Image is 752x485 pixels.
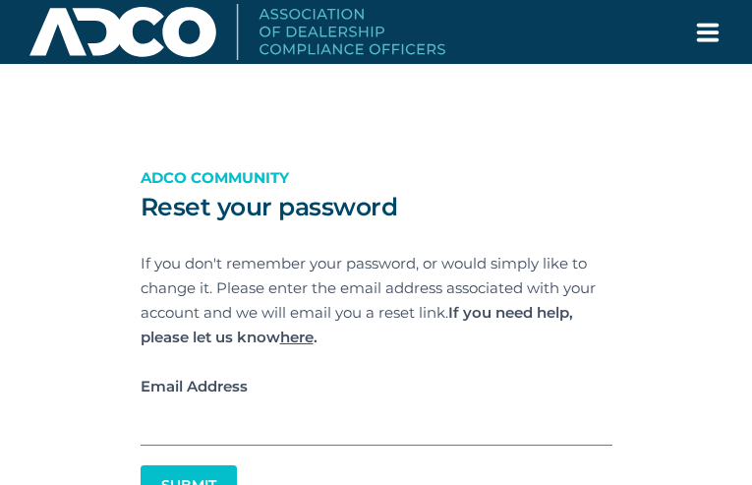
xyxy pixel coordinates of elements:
[280,328,314,346] a: here
[141,251,612,349] p: If you don't remember your password, or would simply like to change it. Please enter the email ad...
[141,374,612,398] label: Email Address
[141,165,612,190] p: ADCO Community
[29,4,445,59] img: Association of Dealership Compliance Officers logo
[141,192,612,221] h2: Reset your password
